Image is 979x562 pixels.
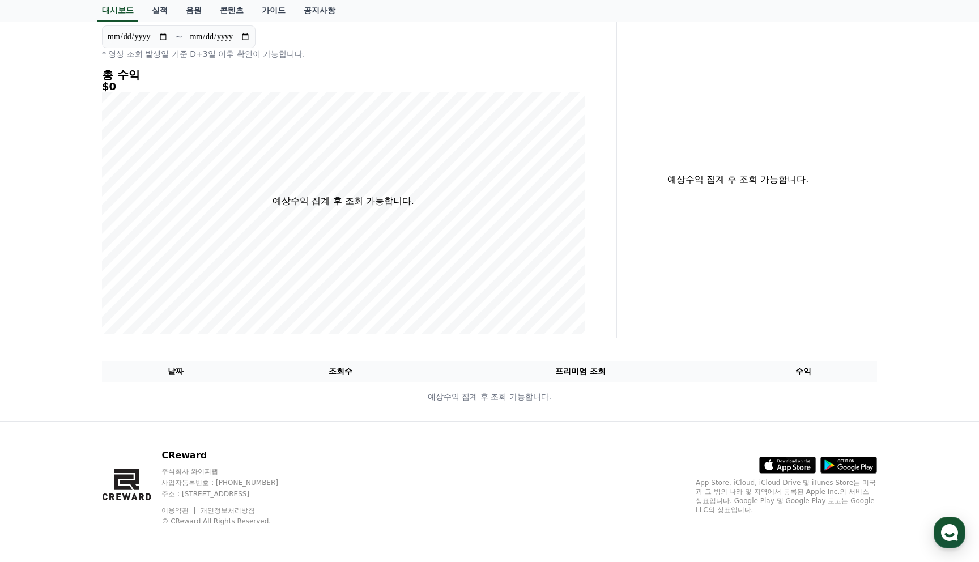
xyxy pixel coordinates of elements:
p: 주소 : [STREET_ADDRESS] [161,489,300,499]
th: 조회수 [250,361,432,382]
h5: $0 [102,81,585,92]
span: 대화 [104,377,117,386]
p: © CReward All Rights Reserved. [161,517,300,526]
p: App Store, iCloud, iCloud Drive 및 iTunes Store는 미국과 그 밖의 나라 및 지역에서 등록된 Apple Inc.의 서비스 상표입니다. Goo... [696,478,877,514]
th: 수익 [729,361,877,382]
p: 예상수익 집계 후 조회 가능합니다. [273,194,414,208]
a: 설정 [146,359,218,388]
a: 홈 [3,359,75,388]
span: 설정 [175,376,189,385]
p: CReward [161,449,300,462]
p: ~ [175,30,182,44]
span: 홈 [36,376,42,385]
a: 대화 [75,359,146,388]
a: 이용약관 [161,506,197,514]
p: 주식회사 와이피랩 [161,467,300,476]
p: 사업자등록번호 : [PHONE_NUMBER] [161,478,300,487]
a: 개인정보처리방침 [201,506,255,514]
th: 프리미엄 조회 [432,361,729,382]
th: 날짜 [102,361,250,382]
p: 예상수익 집계 후 조회 가능합니다. [103,391,876,403]
p: * 영상 조회 발생일 기준 D+3일 이후 확인이 가능합니다. [102,48,585,59]
h4: 총 수익 [102,69,585,81]
p: 예상수익 집계 후 조회 가능합니다. [626,173,850,186]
